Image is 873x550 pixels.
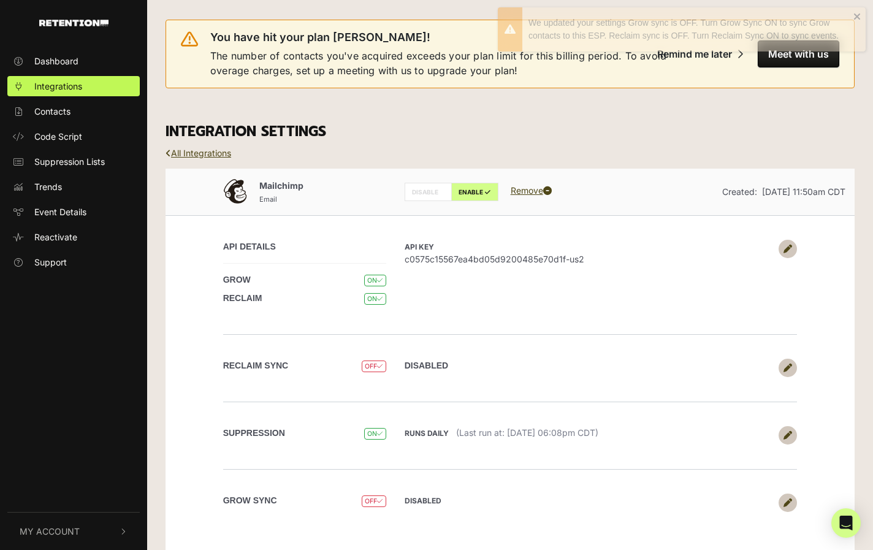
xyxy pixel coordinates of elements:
[405,183,452,201] label: DISABLE
[722,186,757,197] span: Created:
[223,240,276,253] label: API DETAILS
[405,496,441,505] strong: DISABLED
[7,151,140,172] a: Suppression Lists
[364,293,386,305] span: ON
[223,292,262,305] label: RECLAIM
[20,525,80,538] span: My Account
[451,183,498,201] label: ENABLE
[405,429,449,438] strong: Runs daily
[758,40,839,67] button: Meet with us
[456,427,598,438] span: (Last run at: [DATE] 06:08pm CDT)
[39,20,109,26] img: Retention.com
[831,508,861,538] div: Open Intercom Messenger
[511,185,552,196] a: Remove
[7,177,140,197] a: Trends
[34,205,86,218] span: Event Details
[528,17,853,42] div: We updated your settings Grow sync is OFF. Turn Grow Sync ON to sync Grow contacts to this ESP. R...
[405,253,773,265] span: c0575c15567ea4bd05d9200485e70d1f-us2
[7,51,140,71] a: Dashboard
[223,179,248,204] img: Mailchimp
[34,180,62,193] span: Trends
[7,227,140,247] a: Reactivate
[223,359,289,372] label: Reclaim Sync
[34,231,77,243] span: Reactivate
[223,427,285,440] label: SUPPRESSION
[7,76,140,96] a: Integrations
[362,495,386,507] span: OFF
[762,186,845,197] span: [DATE] 11:50am CDT
[223,494,277,507] label: Grow Sync
[223,273,251,286] label: GROW
[7,101,140,121] a: Contacts
[34,80,82,93] span: Integrations
[210,30,430,45] span: You have hit your plan [PERSON_NAME]!
[34,55,78,67] span: Dashboard
[34,130,82,143] span: Code Script
[34,105,71,118] span: Contacts
[7,513,140,550] button: My Account
[166,123,855,140] h3: INTEGRATION SETTINGS
[7,252,140,272] a: Support
[362,361,386,372] span: OFF
[7,126,140,147] a: Code Script
[34,256,67,269] span: Support
[166,148,231,158] a: All Integrations
[364,428,386,440] span: ON
[647,40,753,67] button: Remind me later
[657,48,732,60] div: Remind me later
[405,361,449,370] strong: Disabled
[7,202,140,222] a: Event Details
[405,242,434,251] strong: API Key
[364,275,386,286] span: ON
[259,195,277,204] small: Email
[259,180,303,191] span: Mailchimp
[210,48,672,78] span: The number of contacts you've acquired exceeds your plan limit for this billing period. To avoid ...
[34,155,105,168] span: Suppression Lists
